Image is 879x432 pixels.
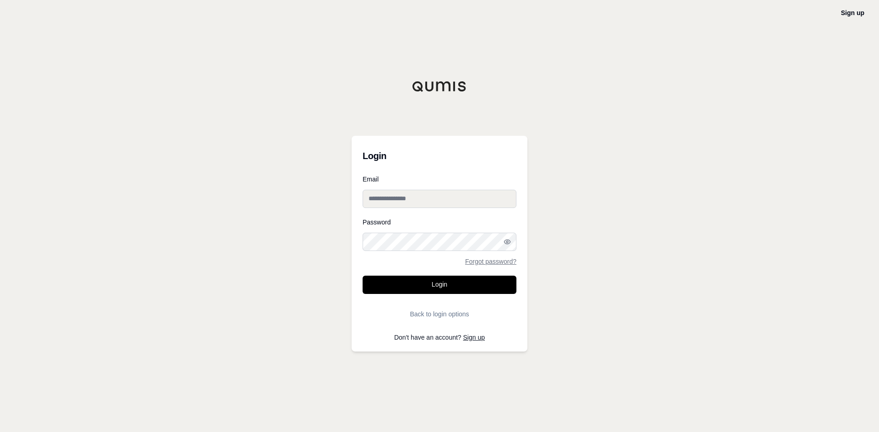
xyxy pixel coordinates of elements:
[463,334,485,341] a: Sign up
[363,176,516,182] label: Email
[363,219,516,225] label: Password
[465,258,516,265] a: Forgot password?
[363,276,516,294] button: Login
[363,334,516,341] p: Don't have an account?
[363,305,516,323] button: Back to login options
[841,9,864,16] a: Sign up
[363,147,516,165] h3: Login
[412,81,467,92] img: Qumis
